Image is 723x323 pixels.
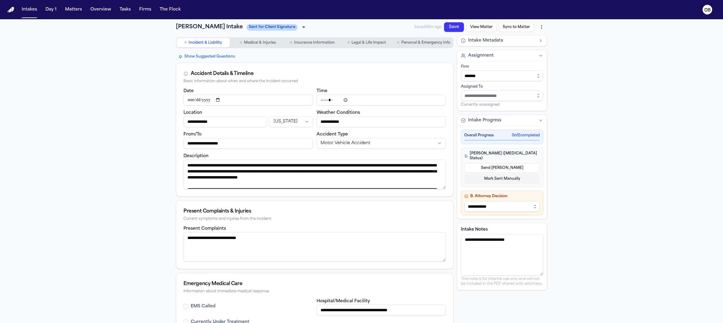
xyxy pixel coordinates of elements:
span: 0 of 2 completed [512,133,540,138]
label: Time [317,89,327,93]
button: Intake Progress [457,115,547,126]
label: Date [183,89,194,93]
div: Basic information about when and where the incident occurred [183,79,446,84]
span: Overall Progress [464,133,494,138]
text: DB [704,8,711,12]
img: Finch Logo [7,7,14,13]
button: Save [444,22,464,32]
label: Present Complaints [183,226,226,231]
label: Hospital/Medical Facility [317,299,370,303]
label: Location [183,110,202,115]
button: More actions [536,22,547,33]
label: Description [183,154,208,158]
span: Medical & Injuries [244,40,276,45]
span: Intake Metadata [468,38,503,44]
input: Hospital or medical facility [317,305,446,315]
button: Incident state [270,116,313,127]
button: The Flock [157,4,183,15]
button: Tasks [117,4,133,15]
input: Incident time [317,95,446,105]
button: Sync to Matter [499,22,534,32]
button: Assignment [457,50,547,61]
button: Firms [137,4,154,15]
label: From/To [183,132,202,137]
div: Emergency Medical Care [183,280,446,287]
button: Day 1 [43,4,59,15]
input: From/To destination [183,138,313,149]
input: Incident location [183,116,267,127]
button: Intake Metadata [457,35,547,46]
span: Sent for Client Signature [246,24,298,31]
div: Accident Details & Timeline [191,70,253,77]
button: Show Suggested Questions [176,53,237,60]
div: Update intake status [246,23,307,31]
a: Home [7,7,14,13]
span: Incident & Liability [189,40,222,45]
label: Weather Conditions [317,110,360,115]
textarea: Intake notes [461,234,543,275]
input: Select firm [461,70,543,81]
span: ○ [239,40,242,46]
div: Firm [461,64,543,69]
div: Assigned To [461,84,543,89]
button: Go to Insurance Information [286,38,339,48]
button: Go to Legal & Life Impact [340,38,393,48]
button: View Matter [466,22,496,32]
div: Current symptoms and injuries from the incident [183,217,446,221]
input: Weather conditions [317,116,446,127]
button: Intakes [19,4,39,15]
input: Assign to staff member [461,90,543,101]
h4: B. Attorney Decision [464,194,540,199]
button: Mark Sent Manually [464,174,540,184]
span: Legal & Life Impact [352,40,386,45]
textarea: Present complaints [183,232,446,262]
span: ○ [184,40,187,46]
h1: [PERSON_NAME] Intake [176,23,243,31]
span: ○ [347,40,350,46]
span: Personal & Emergency Info [401,40,450,45]
button: Go to Medical & Injuries [231,38,284,48]
div: Information about immediate medical response [183,289,446,294]
input: Incident date [183,95,313,105]
span: Intake Progress [468,117,501,123]
p: This note is for internal use only and will not be included in the PDF shared with attorneys. [461,277,543,286]
label: Intake Notes [461,227,543,233]
label: Accident Type [317,132,348,137]
span: Assignment [468,53,494,59]
label: EMS Called [191,303,215,309]
button: Overview [88,4,114,15]
span: Insurance Information [294,40,335,45]
button: Go to Incident & Liability [177,38,230,48]
div: Present Complaints & Injuries [183,208,446,215]
button: Send [PERSON_NAME] [464,163,540,173]
h4: [PERSON_NAME] ([MEDICAL_DATA] Status) [464,151,540,161]
textarea: Incident description [183,160,446,189]
button: Matters [63,4,84,15]
span: Saved 36m ago [414,25,442,30]
span: ○ [290,40,292,46]
button: Go to Personal & Emergency Info [395,38,453,48]
span: Currently unassigned [461,102,499,107]
span: ○ [397,40,399,46]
